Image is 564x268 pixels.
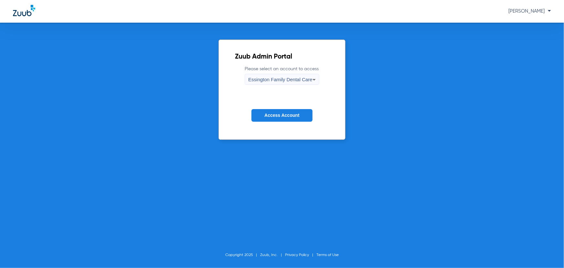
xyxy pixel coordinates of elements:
[316,253,339,257] a: Terms of Use
[248,77,312,82] span: Essington Family Dental Care
[285,253,309,257] a: Privacy Policy
[235,54,329,60] h2: Zuub Admin Portal
[245,66,319,85] label: Please select an account to access
[225,252,260,258] li: Copyright 2025
[251,109,312,122] button: Access Account
[264,113,299,118] span: Access Account
[260,252,285,258] li: Zuub, Inc.
[13,5,35,16] img: Zuub Logo
[508,9,551,14] span: [PERSON_NAME]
